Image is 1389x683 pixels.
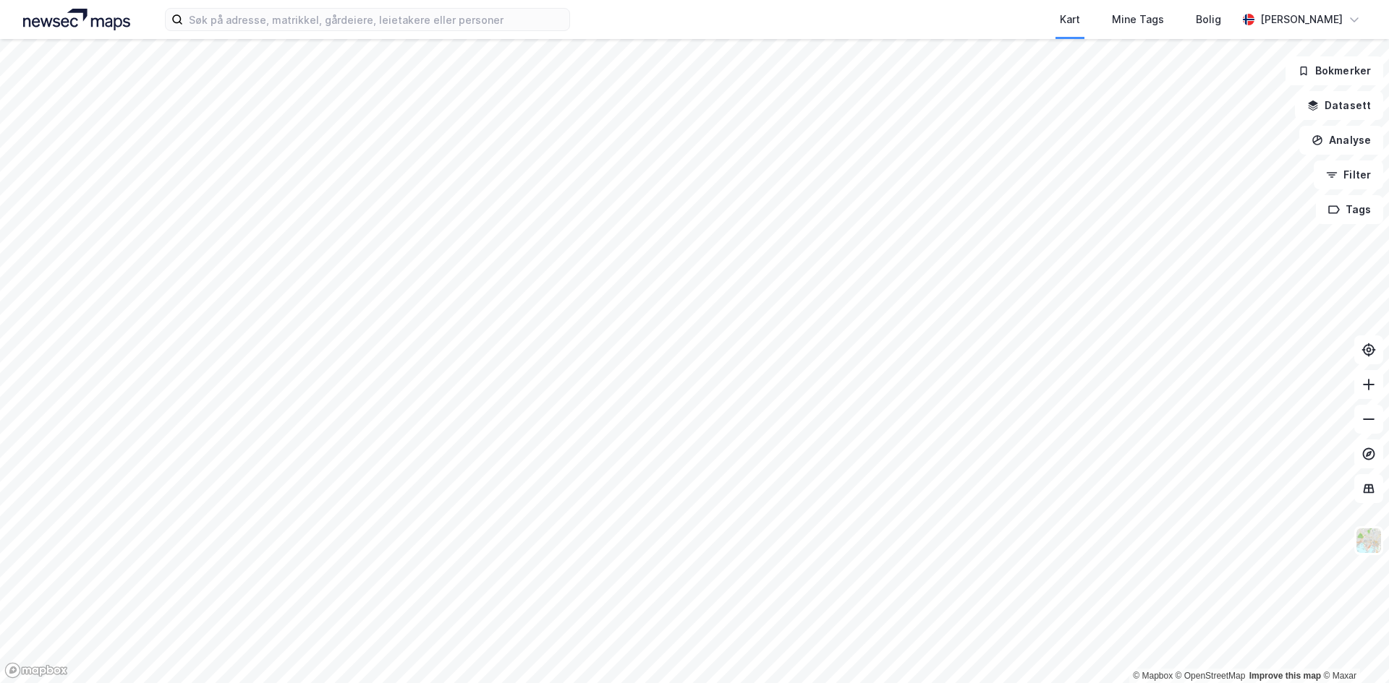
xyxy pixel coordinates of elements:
button: Tags [1316,195,1383,224]
div: Bolig [1196,11,1221,28]
a: Improve this map [1249,671,1321,681]
button: Bokmerker [1286,56,1383,85]
div: [PERSON_NAME] [1260,11,1343,28]
div: Kontrollprogram for chat [1317,614,1389,683]
input: Søk på adresse, matrikkel, gårdeiere, leietakere eller personer [183,9,569,30]
a: OpenStreetMap [1176,671,1246,681]
img: Z [1355,527,1382,554]
div: Mine Tags [1112,11,1164,28]
div: Kart [1060,11,1080,28]
button: Analyse [1299,126,1383,155]
iframe: Chat Widget [1317,614,1389,683]
button: Datasett [1295,91,1383,120]
img: logo.a4113a55bc3d86da70a041830d287a7e.svg [23,9,130,30]
a: Mapbox [1133,671,1173,681]
a: Mapbox homepage [4,662,68,679]
button: Filter [1314,160,1383,189]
